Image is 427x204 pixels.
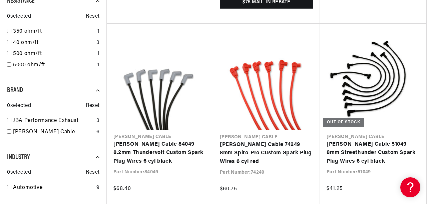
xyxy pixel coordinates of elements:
div: 3 [96,39,100,47]
a: 500 ohm/ft [13,50,95,58]
a: [PERSON_NAME] Cable 74249 8mm Spiro-Pro Custom Spark Plug Wires 6 cyl red [220,141,313,166]
a: [PERSON_NAME] Cable 51049 8mm Streethunder Custom Spark Plug Wires 6 cyl black [327,140,420,166]
div: 6 [96,128,100,137]
div: 1 [97,50,100,58]
a: 40 ohm/ft [13,39,94,47]
div: 1 [97,27,100,36]
span: Brand [7,87,23,94]
a: JBA Performance Exhaust [13,117,94,125]
a: [PERSON_NAME] Cable 84049 8.2mm Thundervolt Custom Spark Plug Wires 6 cyl black [113,140,206,166]
span: Reset [86,102,100,110]
div: 3 [96,117,100,125]
span: 0 selected [7,168,31,177]
span: Reset [86,168,100,177]
div: 9 [96,184,100,192]
span: 0 selected [7,12,31,21]
a: 350 ohm/ft [13,27,95,36]
a: [PERSON_NAME] Cable [13,128,94,137]
span: Industry [7,154,30,161]
a: 5000 ohm/ft [13,61,95,70]
span: 0 selected [7,102,31,110]
div: 1 [97,61,100,70]
span: Reset [86,12,100,21]
a: Automotive [13,184,94,192]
